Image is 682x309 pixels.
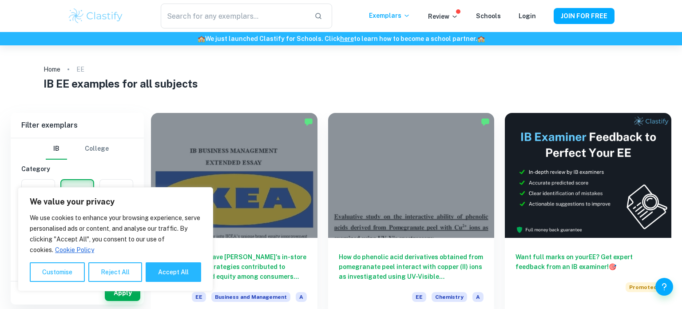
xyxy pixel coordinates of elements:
[46,138,109,160] div: Filter type choice
[22,180,55,201] button: IA
[88,262,142,282] button: Reject All
[369,11,410,20] p: Exemplars
[192,292,206,302] span: EE
[515,252,661,272] h6: Want full marks on your EE ? Get expert feedback from an IB examiner!
[30,197,201,207] p: We value your privacy
[162,252,307,281] h6: To what extent have [PERSON_NAME]'s in-store retailtainment strategies contributed to enhancing b...
[412,292,426,302] span: EE
[519,12,536,20] a: Login
[296,292,307,302] span: A
[554,8,615,24] button: JOIN FOR FREE
[2,34,680,44] h6: We just launched Clastify for Schools. Click to learn how to become a school partner.
[428,12,458,21] p: Review
[44,76,638,92] h1: IB EE examples for all subjects
[340,35,354,42] a: here
[432,292,467,302] span: Chemistry
[30,262,85,282] button: Customise
[304,117,313,126] img: Marked
[477,35,485,42] span: 🏫
[505,113,671,238] img: Thumbnail
[198,35,205,42] span: 🏫
[61,180,93,201] button: EE
[472,292,484,302] span: A
[46,138,67,160] button: IB
[18,187,213,291] div: We value your privacy
[626,282,661,292] span: Promoted
[55,246,95,254] a: Cookie Policy
[85,138,109,160] button: College
[655,278,673,296] button: Help and Feedback
[339,252,484,281] h6: How do phenolic acid derivatives obtained from pomegranate peel interact with copper (II) ions as...
[481,117,490,126] img: Marked
[11,113,144,138] h6: Filter exemplars
[76,64,84,74] p: EE
[146,262,201,282] button: Accept All
[67,7,124,25] img: Clastify logo
[609,263,616,270] span: 🎯
[105,285,140,301] button: Apply
[21,164,133,174] h6: Category
[30,213,201,255] p: We use cookies to enhance your browsing experience, serve personalised ads or content, and analys...
[476,12,501,20] a: Schools
[44,63,60,76] a: Home
[211,292,290,302] span: Business and Management
[100,180,133,201] button: TOK
[161,4,307,28] input: Search for any exemplars...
